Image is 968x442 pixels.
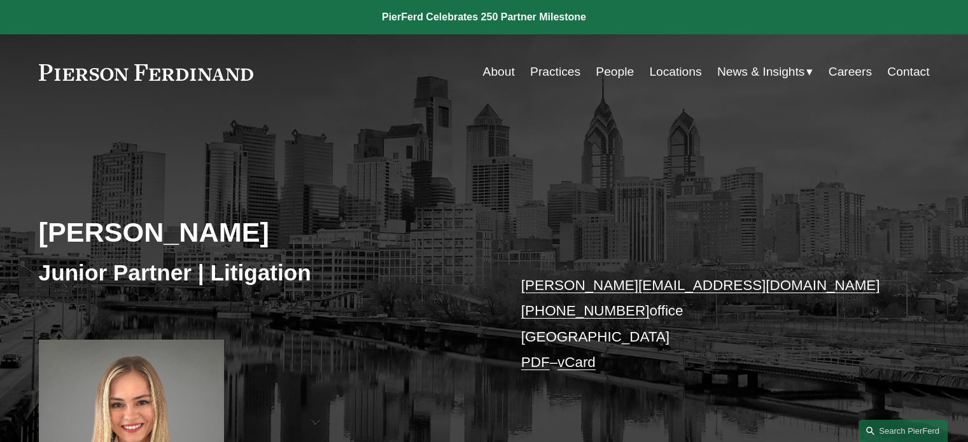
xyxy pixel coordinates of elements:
[859,420,948,442] a: Search this site
[596,60,634,84] a: People
[39,216,484,249] h2: [PERSON_NAME]
[521,303,650,319] a: [PHONE_NUMBER]
[717,61,805,83] span: News & Insights
[521,273,892,375] p: office [GEOGRAPHIC_DATA] –
[558,354,596,370] a: vCard
[521,277,880,293] a: [PERSON_NAME][EMAIL_ADDRESS][DOMAIN_NAME]
[521,354,550,370] a: PDF
[717,60,813,84] a: folder dropdown
[530,60,580,84] a: Practices
[483,60,515,84] a: About
[887,60,929,84] a: Contact
[649,60,701,84] a: Locations
[829,60,872,84] a: Careers
[39,259,484,287] h3: Junior Partner | Litigation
